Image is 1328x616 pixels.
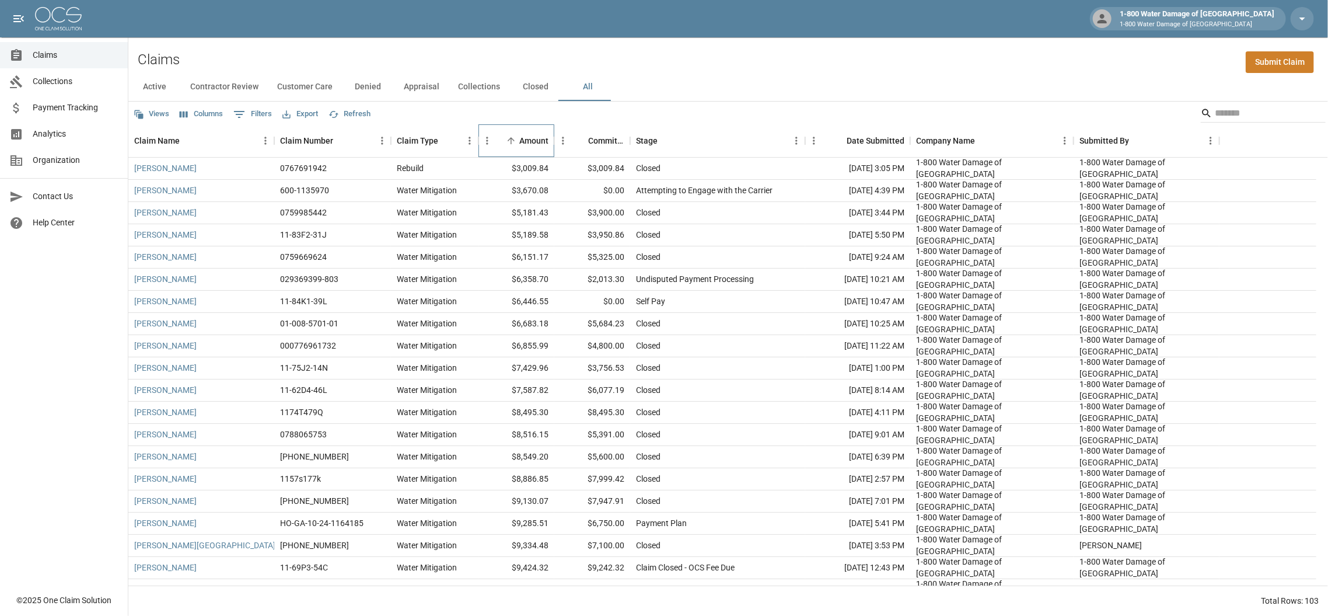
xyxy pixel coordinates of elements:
[33,75,118,88] span: Collections
[397,429,457,440] div: Water Mitigation
[1202,132,1219,149] button: Menu
[805,180,910,202] div: [DATE] 4:39 PM
[478,246,554,269] div: $6,151.17
[280,384,327,396] div: 11-62D4-46L
[478,224,554,246] div: $5,189.58
[1079,489,1214,513] div: 1-800 Water Damage of Athens
[554,424,630,446] div: $5,391.00
[916,556,1068,579] div: 1-800 Water Damage of Athens
[805,313,910,335] div: [DATE] 10:25 AM
[33,190,118,203] span: Contact Us
[554,402,630,424] div: $8,495.30
[805,579,910,601] div: [DATE] 3:58 PM
[636,185,773,196] div: Attempting to Engage with the Carrier
[1079,378,1214,402] div: 1-800 Water Damage of Athens
[134,362,197,374] a: [PERSON_NAME]
[636,273,754,285] div: Undisputed Payment Processing
[1079,312,1214,335] div: 1-800 Water Damage of Athens
[394,73,449,101] button: Appraisal
[805,269,910,291] div: [DATE] 10:21 AM
[916,423,1068,446] div: 1-800 Water Damage of Athens
[1079,267,1214,291] div: 1-800 Water Damage of Athens
[134,495,197,507] a: [PERSON_NAME]
[1079,356,1214,380] div: 1-800 Water Damage of Athens
[554,490,630,513] div: $7,947.91
[916,534,1068,557] div: 1-800 Water Damage of Athens
[478,132,496,149] button: Menu
[910,124,1074,157] div: Company Name
[280,362,328,374] div: 11-75J2-14N
[280,124,333,157] div: Claim Number
[805,402,910,424] div: [DATE] 4:11 PM
[128,73,181,101] button: Active
[554,202,630,224] div: $3,900.00
[33,154,118,166] span: Organization
[1079,156,1214,180] div: 1-800 Water Damage of Athens
[373,132,391,149] button: Menu
[134,340,197,351] a: [PERSON_NAME]
[916,489,1068,513] div: 1-800 Water Damage of Athens
[134,229,197,241] a: [PERSON_NAME]
[478,490,554,513] div: $9,130.07
[1079,401,1214,424] div: 1-800 Water Damage of Athens
[397,584,457,596] div: Water Mitigation
[181,73,268,101] button: Contractor Review
[397,362,457,374] div: Water Mitigation
[636,295,665,307] div: Self Pay
[916,223,1068,246] div: 1-800 Water Damage of Athens
[397,517,457,529] div: Water Mitigation
[636,340,660,351] div: Closed
[279,105,321,123] button: Export
[280,185,329,196] div: 600-1135970
[1261,595,1319,607] div: Total Rows: 103
[280,295,327,307] div: 11-84K1-39L
[805,202,910,224] div: [DATE] 3:44 PM
[397,406,457,418] div: Water Mitigation
[554,269,630,291] div: $2,013.30
[478,513,554,535] div: $9,285.51
[636,429,660,440] div: Closed
[478,335,554,357] div: $6,855.99
[177,105,226,123] button: Select columns
[916,179,1068,202] div: 1-800 Water Damage of Athens
[1079,556,1214,579] div: 1-800 Water Damage of Athens
[131,105,172,123] button: Views
[805,132,823,149] button: Menu
[805,513,910,535] div: [DATE] 5:41 PM
[342,73,394,101] button: Denied
[916,290,1068,313] div: 1-800 Water Damage of Athens
[280,162,327,174] div: 0767691942
[33,217,118,229] span: Help Center
[636,517,687,529] div: Payment Plan
[268,73,342,101] button: Customer Care
[805,158,910,180] div: [DATE] 3:05 PM
[134,273,197,285] a: [PERSON_NAME]
[1079,245,1214,269] div: 1-800 Water Damage of Athens
[636,124,658,157] div: Stage
[1079,445,1214,468] div: 1-800 Water Damage of Athens
[554,246,630,269] div: $5,325.00
[478,446,554,468] div: $8,549.20
[134,473,197,485] a: [PERSON_NAME]
[134,384,197,396] a: [PERSON_NAME]
[805,124,910,157] div: Date Submitted
[916,401,1068,424] div: 1-800 Water Damage of Athens
[805,335,910,357] div: [DATE] 11:22 AM
[397,495,457,507] div: Water Mitigation
[916,511,1068,535] div: 1-800 Water Damage of Athens
[788,132,805,149] button: Menu
[134,406,197,418] a: [PERSON_NAME]
[280,251,327,263] div: 0759669624
[478,402,554,424] div: $8,495.30
[391,124,478,157] div: Claim Type
[1079,584,1142,596] div: Chad Fallows
[916,201,1068,224] div: 1-800 Water Damage of Athens
[180,133,196,149] button: Sort
[554,180,630,202] div: $0.00
[636,584,660,596] div: Closed
[280,473,321,485] div: 1157s177k
[478,202,554,224] div: $5,181.43
[805,424,910,446] div: [DATE] 9:01 AM
[397,540,457,551] div: Water Mitigation
[280,273,338,285] div: 029369399-803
